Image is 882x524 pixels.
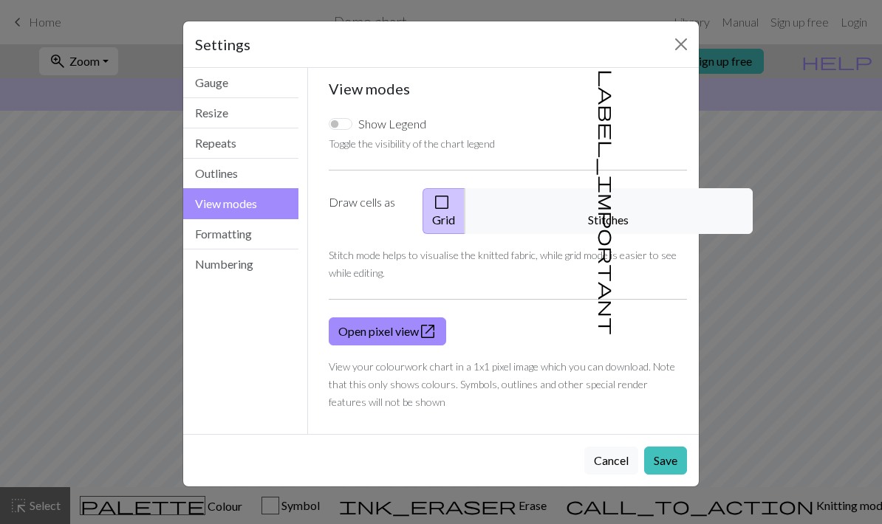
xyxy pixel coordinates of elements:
[419,321,437,342] span: open_in_new
[644,447,687,475] button: Save
[329,249,677,279] small: Stitch mode helps to visualise the knitted fabric, while grid mode is easier to see while editing.
[183,68,298,98] button: Gauge
[329,317,446,345] a: Open pixel view
[183,249,298,279] button: Numbering
[329,360,675,408] small: View your colourwork chart in a 1x1 pixel image which you can download. Note that this only shows...
[183,219,298,249] button: Formatting
[183,98,298,128] button: Resize
[329,80,688,97] h5: View modes
[195,33,250,55] h5: Settings
[320,188,414,234] label: Draw cells as
[358,115,426,133] label: Show Legend
[183,128,298,159] button: Repeats
[183,159,298,189] button: Outlines
[465,188,753,234] button: Stitches
[669,32,693,56] button: Close
[423,188,465,234] button: Grid
[597,69,618,335] span: label_important
[584,447,638,475] button: Cancel
[183,188,298,219] button: View modes
[329,137,495,150] small: Toggle the visibility of the chart legend
[433,192,451,213] span: check_box_outline_blank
